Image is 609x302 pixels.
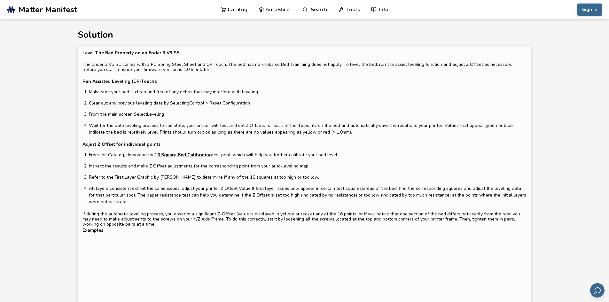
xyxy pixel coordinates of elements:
b: Level The Bed Properly on an Ender 3 V3 SE [82,50,179,56]
div: The Ender 3 V3 SE comes with a PC Spring Steel Sheet and CR Touch. The bed has no knobs so Bed Tr... [82,50,527,227]
li: Wait for the auto leveling process to complete, your printer will test and set Z Offsets for each... [89,122,527,136]
li: Refer to the First Layer Graphic by [PERSON_NAME] to determine if any of the 16 squares at too hi... [89,174,527,181]
li: Make sure your bed is clean and free of any debris that may interfere with leveling [89,89,527,95]
b: Adjust Z Offset for individual points: [82,141,161,147]
a: 16 Square Bed Calibration [155,151,212,158]
button: Send feedback via email [590,283,605,298]
u: Leveling [147,111,164,117]
strong: Examples [82,227,103,234]
span: Matter Manifest [19,5,77,14]
b: Run Assisted Leveling (CR-Touch): [82,78,157,84]
u: Control > Reset Configuration [189,100,250,106]
li: From the Catalog, download the test print, which will help you further calibrate your bed level. [89,151,527,158]
h1: Solution [78,30,531,40]
li: Inspect the results and make Z Offset adjustments for the corresponding point from your auto-leve... [89,163,527,169]
li: All layers consistent exhibit the same issues, adjust your printer Z Offset Value If first layer ... [89,185,527,205]
button: Sign In [577,4,602,16]
li: Clear out any previous leveling data by Selecting [89,100,527,106]
li: From the main screen Select [89,111,527,118]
